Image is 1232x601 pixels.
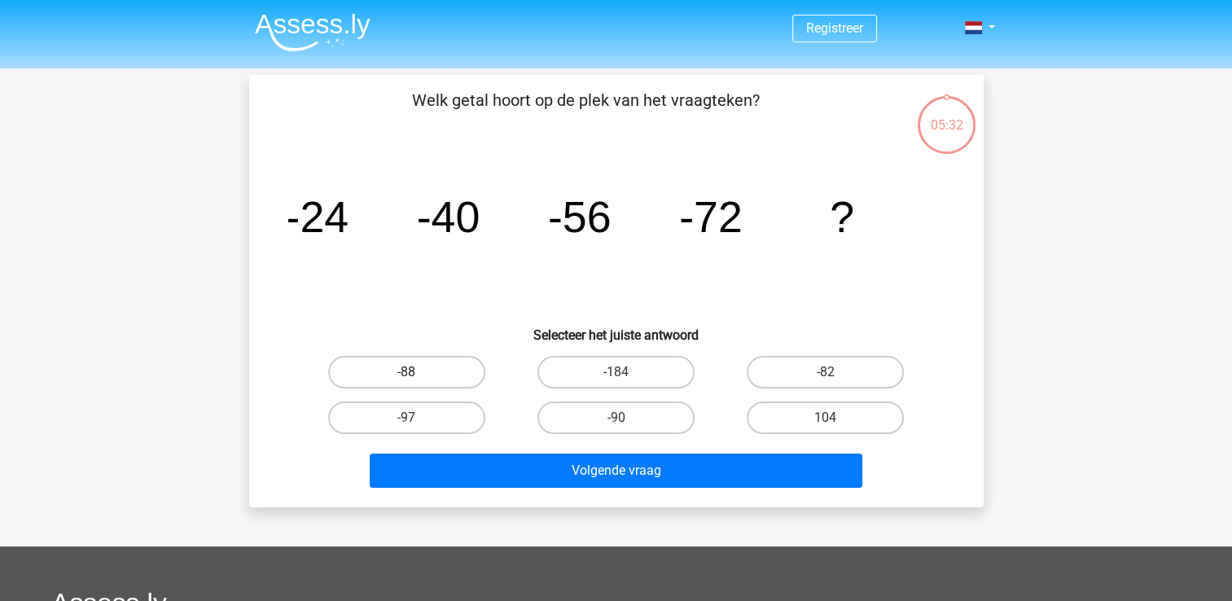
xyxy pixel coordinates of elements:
[370,454,862,488] button: Volgende vraag
[416,192,480,241] tspan: -40
[328,401,485,434] label: -97
[275,88,897,137] p: Welk getal hoort op de plek van het vraagteken?
[285,192,349,241] tspan: -24
[328,356,485,388] label: -88
[255,13,370,51] img: Assessly
[916,94,977,135] div: 05:32
[275,314,958,343] h6: Selecteer het juiste antwoord
[537,356,695,388] label: -184
[547,192,611,241] tspan: -56
[830,192,854,241] tspan: ?
[806,20,863,36] a: Registreer
[537,401,695,434] label: -90
[679,192,743,241] tspan: -72
[747,401,904,434] label: 104
[747,356,904,388] label: -82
